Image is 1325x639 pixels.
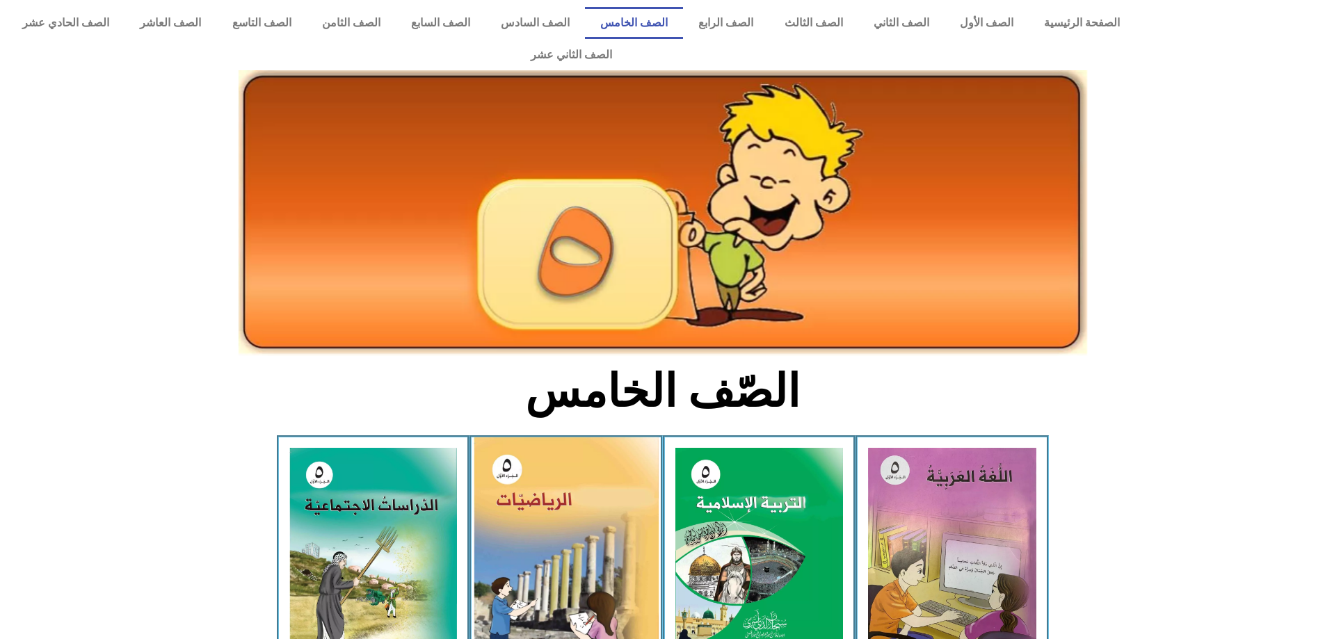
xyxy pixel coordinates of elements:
a: الصف الأول [945,7,1029,39]
a: الصف الرابع [683,7,769,39]
a: الصف الثاني عشر [7,39,1135,71]
a: الصف السادس [485,7,585,39]
a: الصفحة الرئيسية [1029,7,1135,39]
a: الصف الثاني [858,7,945,39]
a: الصف الحادي عشر [7,7,125,39]
a: الصف السابع [396,7,485,39]
a: الصف التاسع [216,7,306,39]
a: الصف العاشر [125,7,216,39]
h2: الصّف الخامس [433,364,892,419]
a: الصف الثامن [307,7,396,39]
a: الصف الثالث [769,7,858,39]
a: الصف الخامس [585,7,683,39]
